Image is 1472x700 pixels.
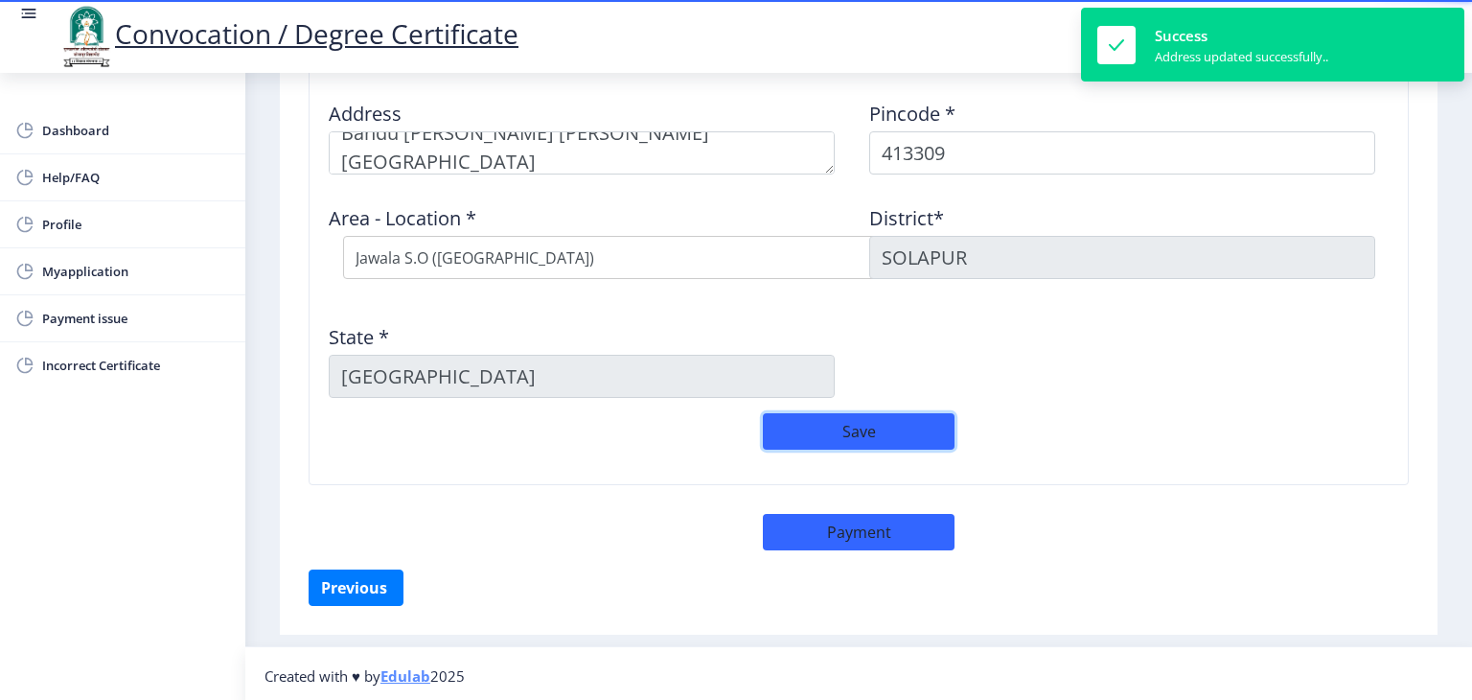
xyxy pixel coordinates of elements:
a: Convocation / Degree Certificate [57,15,518,52]
a: Edulab [380,666,430,686]
span: Success [1155,26,1207,45]
input: District [869,236,1375,279]
span: Created with ♥ by 2025 [264,666,465,686]
label: Area - Location * [329,209,476,228]
input: State [329,355,835,398]
button: Payment [763,514,954,550]
span: Profile [42,213,230,236]
button: Previous ‍ [309,570,403,606]
label: Address [329,105,402,124]
span: Help/FAQ [42,166,230,189]
div: Address updated successfully.. [1155,48,1328,65]
label: Pincode * [869,105,955,124]
button: Save [763,413,954,450]
span: Incorrect Certificate [42,354,230,377]
label: District* [869,209,944,228]
span: Payment issue [42,307,230,330]
img: logo [57,4,115,69]
span: Dashboard [42,119,230,142]
label: State * [329,328,389,347]
span: Myapplication [42,260,230,283]
input: Pincode [869,131,1375,175]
